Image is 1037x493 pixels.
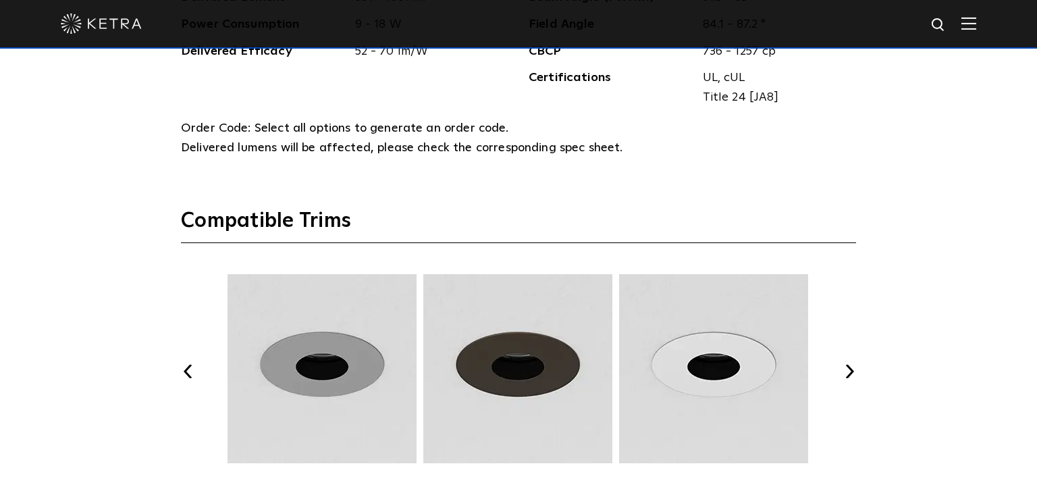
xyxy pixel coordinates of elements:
[345,42,509,61] span: 52 - 70 lm/W
[181,122,251,134] span: Order Code:
[693,42,857,61] span: 736 - 1257 cp
[181,42,345,61] span: Delivered Efficacy
[529,68,693,107] span: Certifications
[181,208,856,243] h3: Compatible Trims
[181,142,623,154] span: Delivered lumens will be affected, please check the corresponding spec sheet.
[181,365,194,378] button: Previous
[961,17,976,30] img: Hamburger%20Nav.svg
[843,365,856,378] button: Next
[930,17,947,34] img: search icon
[255,122,509,134] span: Select all options to generate an order code.
[225,274,419,463] img: TRM033.webp
[617,274,810,463] img: TRM035.webp
[703,68,847,88] span: UL, cUL
[703,88,847,107] span: Title 24 [JA8]
[61,14,142,34] img: ketra-logo-2019-white
[421,274,614,463] img: TRM034.webp
[529,42,693,61] span: CBCP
